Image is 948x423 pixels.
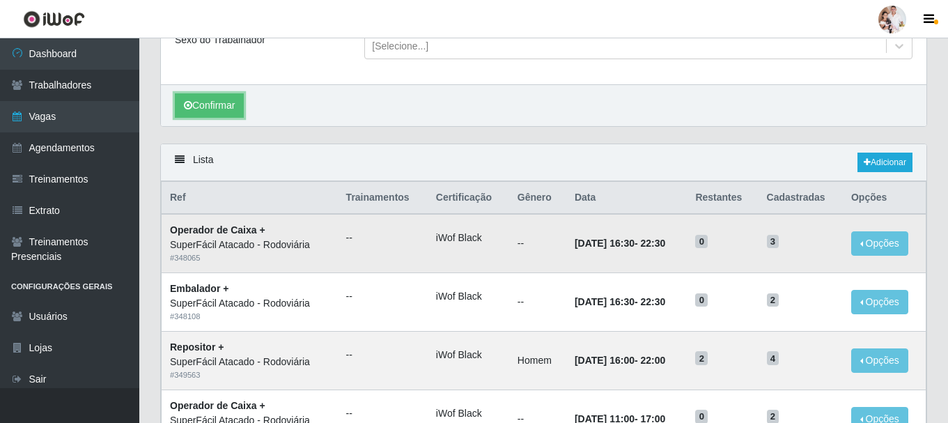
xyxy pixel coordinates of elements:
[175,93,244,118] button: Confirmar
[575,296,635,307] time: [DATE] 16:30
[509,182,566,215] th: Gênero
[161,144,926,181] div: Lista
[162,182,338,215] th: Ref
[346,406,419,421] ul: --
[687,182,758,215] th: Restantes
[851,348,908,373] button: Opções
[575,355,665,366] strong: -
[436,406,501,421] li: iWof Black
[575,238,665,249] strong: -
[170,355,329,369] div: SuperFácil Atacado - Rodoviária
[170,400,265,411] strong: Operador de Caixa +
[641,238,666,249] time: 22:30
[346,348,419,362] ul: --
[767,235,779,249] span: 3
[575,238,635,249] time: [DATE] 16:30
[695,351,708,365] span: 2
[436,348,501,362] li: iWof Black
[509,331,566,390] td: Homem
[641,355,666,366] time: 22:00
[170,252,329,264] div: # 348065
[23,10,85,28] img: CoreUI Logo
[759,182,843,215] th: Cadastradas
[575,296,665,307] strong: -
[170,369,329,381] div: # 349563
[170,238,329,252] div: SuperFácil Atacado - Rodoviária
[695,293,708,307] span: 0
[170,311,329,323] div: # 348108
[843,182,926,215] th: Opções
[857,153,912,172] a: Adicionar
[170,296,329,311] div: SuperFácil Atacado - Rodoviária
[346,289,419,304] ul: --
[566,182,687,215] th: Data
[346,231,419,245] ul: --
[695,235,708,249] span: 0
[428,182,509,215] th: Certificação
[436,231,501,245] li: iWof Black
[170,283,228,294] strong: Embalador +
[170,341,224,353] strong: Repositor +
[338,182,428,215] th: Trainamentos
[641,296,666,307] time: 22:30
[767,293,779,307] span: 2
[372,39,428,54] div: [Selecione...]
[851,231,908,256] button: Opções
[170,224,265,236] strong: Operador de Caixa +
[575,355,635,366] time: [DATE] 16:00
[175,33,265,47] label: Sexo do Trabalhador
[767,351,779,365] span: 4
[509,214,566,272] td: --
[509,273,566,332] td: --
[851,290,908,314] button: Opções
[436,289,501,304] li: iWof Black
